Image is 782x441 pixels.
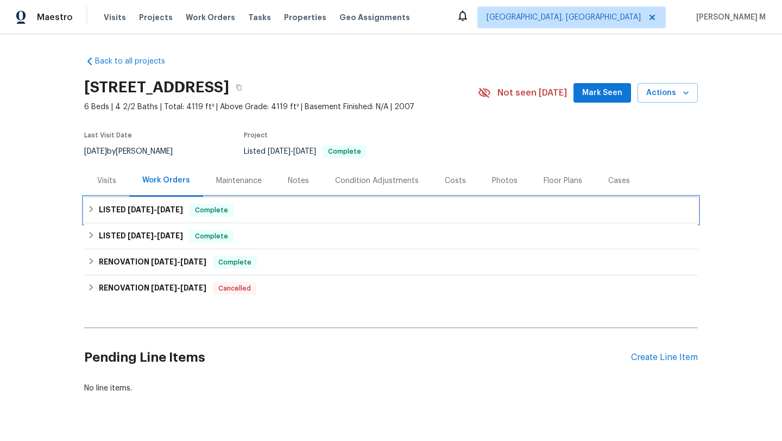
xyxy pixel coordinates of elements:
[84,102,478,112] span: 6 Beds | 4 2/2 Baths | Total: 4119 ft² | Above Grade: 4119 ft² | Basement Finished: N/A | 2007
[573,83,631,103] button: Mark Seen
[646,86,689,100] span: Actions
[692,12,766,23] span: [PERSON_NAME] M
[214,257,256,268] span: Complete
[142,175,190,186] div: Work Orders
[268,148,291,155] span: [DATE]
[191,205,232,216] span: Complete
[99,282,206,295] h6: RENOVATION
[293,148,316,155] span: [DATE]
[445,175,466,186] div: Costs
[191,231,232,242] span: Complete
[84,132,132,138] span: Last Visit Date
[631,352,698,363] div: Create Line Item
[151,284,177,292] span: [DATE]
[37,12,73,23] span: Maestro
[139,12,173,23] span: Projects
[582,86,622,100] span: Mark Seen
[84,383,698,394] div: No line items.
[638,83,698,103] button: Actions
[244,132,268,138] span: Project
[128,206,183,213] span: -
[84,82,229,93] h2: [STREET_ADDRESS]
[84,249,698,275] div: RENOVATION [DATE]-[DATE]Complete
[268,148,316,155] span: -
[84,223,698,249] div: LISTED [DATE]-[DATE]Complete
[104,12,126,23] span: Visits
[84,56,188,67] a: Back to all projects
[335,175,419,186] div: Condition Adjustments
[248,14,271,21] span: Tasks
[99,230,183,243] h6: LISTED
[157,232,183,240] span: [DATE]
[128,232,154,240] span: [DATE]
[151,284,206,292] span: -
[99,204,183,217] h6: LISTED
[157,206,183,213] span: [DATE]
[229,78,249,97] button: Copy Address
[151,258,206,266] span: -
[84,332,631,383] h2: Pending Line Items
[487,12,641,23] span: [GEOGRAPHIC_DATA], [GEOGRAPHIC_DATA]
[128,206,154,213] span: [DATE]
[324,148,365,155] span: Complete
[84,145,186,158] div: by [PERSON_NAME]
[180,284,206,292] span: [DATE]
[97,175,116,186] div: Visits
[544,175,582,186] div: Floor Plans
[284,12,326,23] span: Properties
[216,175,262,186] div: Maintenance
[180,258,206,266] span: [DATE]
[288,175,309,186] div: Notes
[492,175,518,186] div: Photos
[151,258,177,266] span: [DATE]
[214,283,255,294] span: Cancelled
[339,12,410,23] span: Geo Assignments
[608,175,630,186] div: Cases
[99,256,206,269] h6: RENOVATION
[186,12,235,23] span: Work Orders
[244,148,367,155] span: Listed
[84,197,698,223] div: LISTED [DATE]-[DATE]Complete
[128,232,183,240] span: -
[497,87,567,98] span: Not seen [DATE]
[84,275,698,301] div: RENOVATION [DATE]-[DATE]Cancelled
[84,148,107,155] span: [DATE]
